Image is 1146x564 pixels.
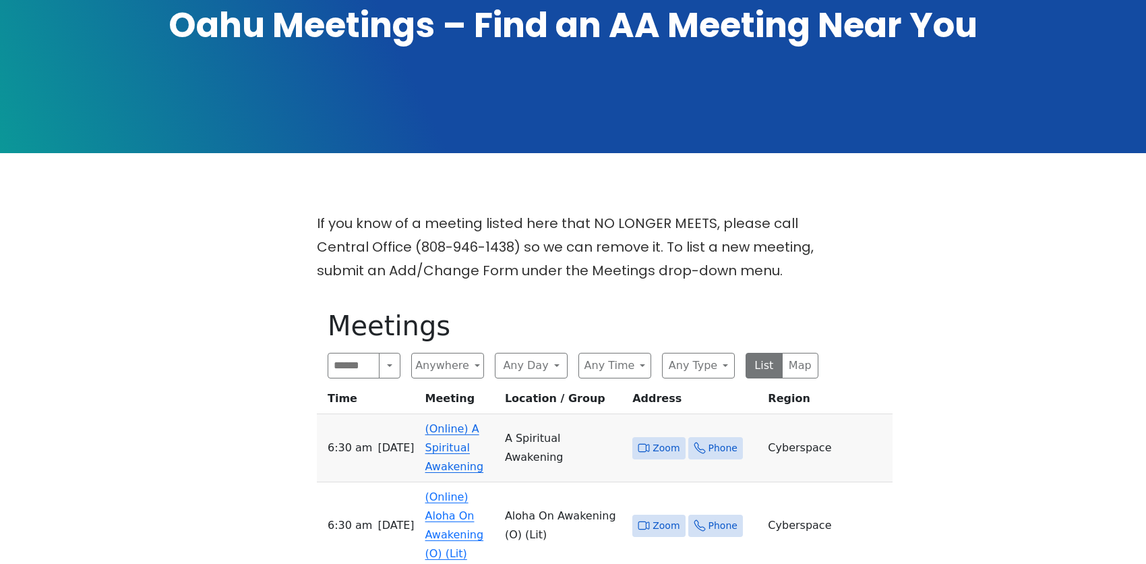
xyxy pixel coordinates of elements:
[411,353,484,378] button: Anywhere
[495,353,568,378] button: Any Day
[653,517,680,534] span: Zoom
[328,516,372,535] span: 6:30 AM
[578,353,651,378] button: Any Time
[317,212,829,283] p: If you know of a meeting listed here that NO LONGER MEETS, please call Central Office (808-946-14...
[662,353,735,378] button: Any Type
[317,389,420,414] th: Time
[425,422,484,473] a: (Online) A Spiritual Awakening
[425,490,484,560] a: (Online) Aloha On Awakening (O) (Lit)
[378,516,414,535] span: [DATE]
[708,440,737,457] span: Phone
[762,414,892,482] td: Cyberspace
[762,389,892,414] th: Region
[378,439,414,457] span: [DATE]
[500,389,627,414] th: Location / Group
[420,389,500,414] th: Meeting
[500,414,627,482] td: A Spiritual Awakening
[379,353,400,378] button: Search
[328,439,372,457] span: 6:30 AM
[782,353,819,378] button: Map
[653,440,680,457] span: Zoom
[708,517,737,534] span: Phone
[328,310,818,342] h1: Meetings
[101,2,1045,49] h1: Oahu Meetings – Find an AA Meeting Near You
[746,353,783,378] button: List
[627,389,762,414] th: Address
[328,353,380,378] input: Search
